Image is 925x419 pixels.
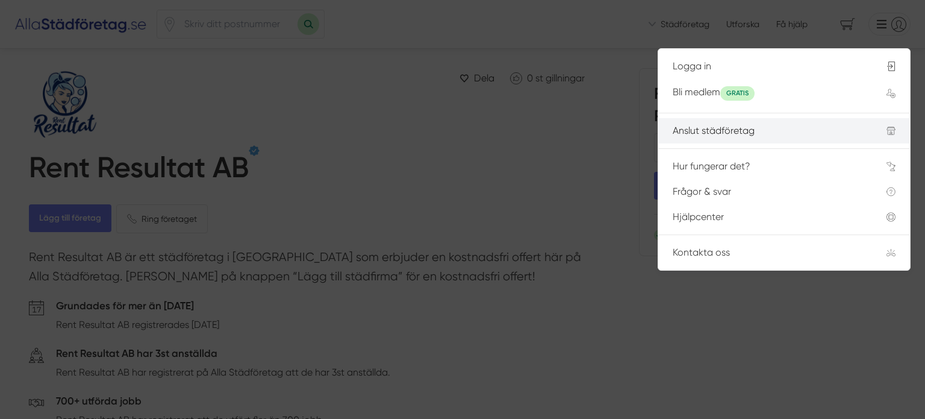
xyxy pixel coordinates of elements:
[673,161,858,172] div: Hur fungerar det?
[673,61,858,72] div: Logga in
[673,247,858,258] div: Kontakta oss
[673,186,858,197] div: Frågor & svar
[673,212,858,222] div: Hjälpcenter
[720,86,755,101] span: GRATIS
[673,125,858,136] div: Anslut städföretag
[673,86,858,101] div: Bli medlem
